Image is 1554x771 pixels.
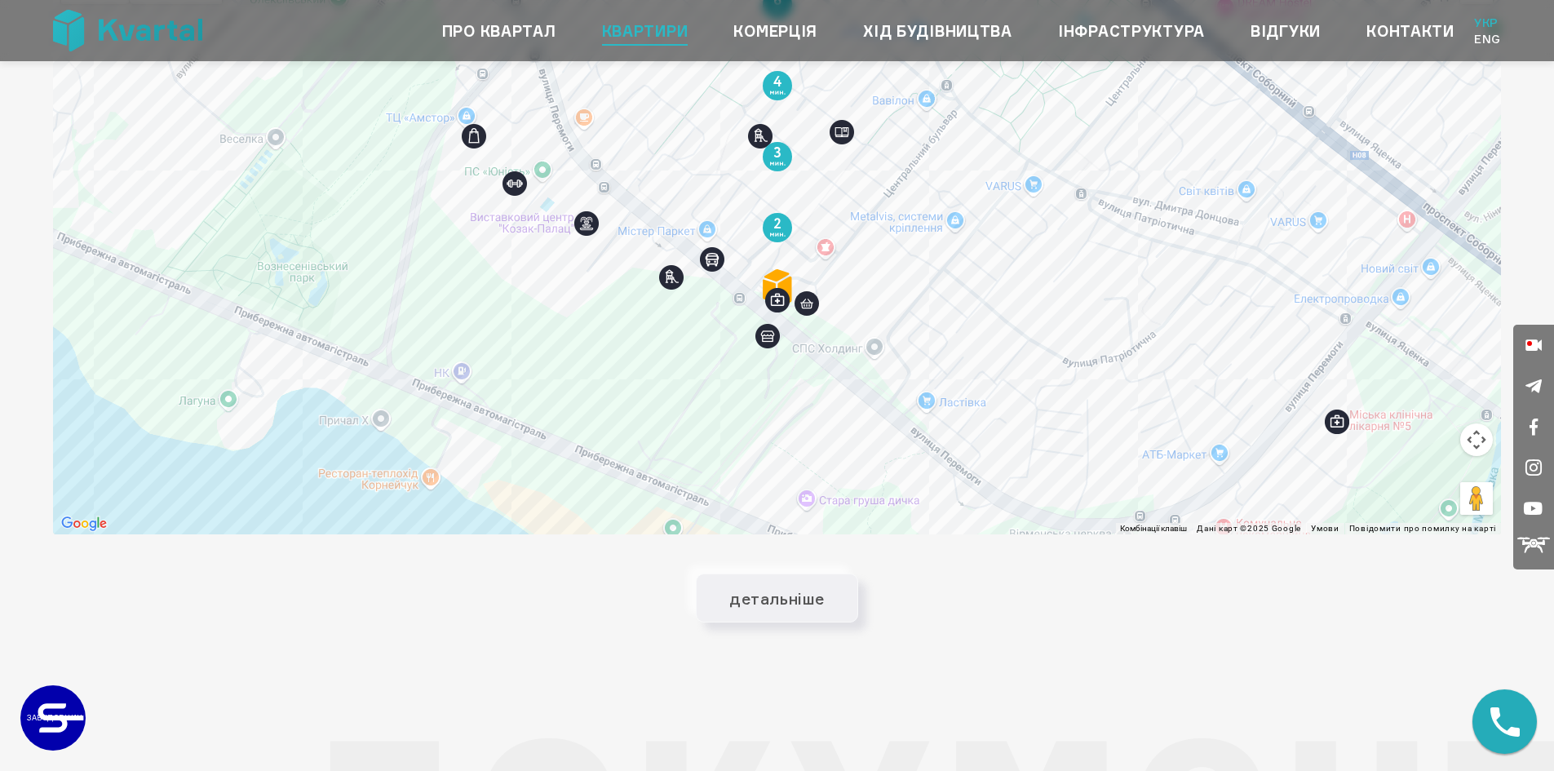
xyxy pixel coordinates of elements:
button: Перетягніть чоловічка на карту, щоб відкрити Перегляд вулиць [1460,482,1493,515]
a: Квартири [602,18,688,44]
a: Eng [1474,31,1501,47]
text: ЗАБУДОВНИК [27,713,82,722]
button: Налаштування камери на Картах [1460,423,1493,456]
span: Дані карт ©2025 Google [1197,524,1301,533]
button: детальніше [696,574,858,623]
img: Kvartal [53,10,202,51]
a: Про квартал [442,18,556,44]
a: Хід будівництва [863,18,1012,44]
a: Контакти [1366,18,1454,44]
a: ЗАБУДОВНИК [20,685,86,751]
a: Укр [1474,15,1501,31]
a: Відгуки [1251,18,1321,44]
a: Відкрити цю область на Картах Google (відкриється нове вікно) [57,513,111,534]
img: Google [57,513,111,534]
button: Комбінації клавіш [1120,523,1187,534]
a: Комерція [733,18,817,44]
a: Умови [1311,524,1339,533]
a: Повідомити про помилку на карті [1349,524,1496,533]
a: Інфраструктура [1058,18,1205,44]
